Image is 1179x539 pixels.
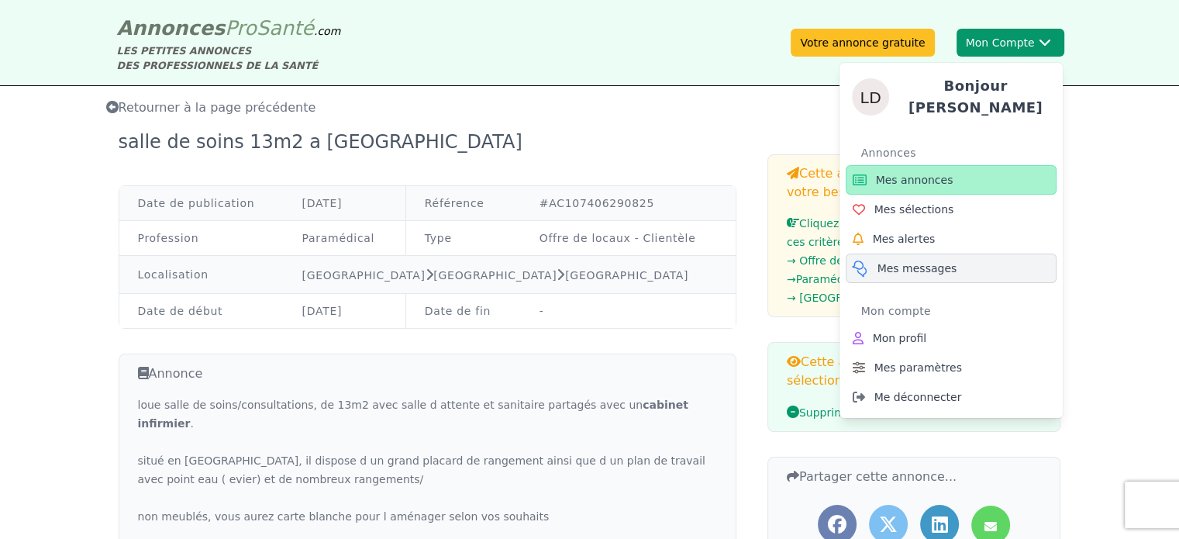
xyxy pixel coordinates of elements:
a: Votre annonce gratuite [791,29,934,57]
a: Mes sélections [846,195,1057,224]
h3: Annonce [138,364,717,383]
div: salle de soins 13m2 a [GEOGRAPHIC_DATA] [119,130,532,154]
td: Localisation [119,256,284,294]
img: Laurent [852,78,889,116]
h3: Partager cette annonce... [787,467,1042,486]
a: Mes paramètres [846,353,1057,382]
strong: cabinet [643,399,688,411]
td: Date de début [119,294,284,329]
a: Mes alertes [846,224,1057,254]
li: → Paramédical [787,270,1042,289]
span: Mon profil [873,330,927,346]
a: AnnoncesProSanté.com [117,16,341,40]
h3: Cette annonce ne correspond pas à votre besoin ? [787,164,1042,202]
a: [GEOGRAPHIC_DATA] [302,269,426,282]
td: Date de fin [405,294,520,329]
span: Retourner à la page précédente [106,100,316,115]
a: Mes messages [846,254,1057,283]
h4: Bonjour [PERSON_NAME] [901,75,1050,119]
a: [GEOGRAPHIC_DATA] [433,269,557,282]
span: Pro [225,16,257,40]
td: Profession [119,221,284,256]
h3: Cette annonce est déjà dans votre sélection! [787,352,1042,390]
td: [DATE] [284,294,406,329]
i: Retourner à la liste [106,101,119,113]
a: Mon profil [846,323,1057,353]
a: Mes annonces [846,165,1057,195]
li: → [GEOGRAPHIC_DATA], [GEOGRAPHIC_DATA] [787,289,1042,307]
td: [DATE] [284,186,406,221]
div: Mon compte [861,299,1057,323]
span: Mes alertes [873,231,936,247]
li: → Offre de locaux - Clientèle [787,251,1042,270]
div: LES PETITES ANNONCES DES PROFESSIONNELS DE LA SANTÉ [117,43,341,73]
span: Mes sélections [874,202,954,217]
span: Mes annonces [876,172,953,188]
td: - [521,294,736,329]
a: Cliquez ici pour déposer une annonce avec ces critères :→ Offre de locaux - Clientèle→Paramédical... [787,217,1042,307]
strong: infirmier [138,417,191,430]
a: [GEOGRAPHIC_DATA] [565,269,688,282]
td: Date de publication [119,186,284,221]
a: Paramédical [302,232,375,244]
span: Santé [257,16,314,40]
a: Me déconnecter [846,382,1057,412]
td: Référence [405,186,520,221]
button: Mon CompteLaurentBonjour [PERSON_NAME]AnnoncesMes annoncesMes sélectionsMes alertesMes messagesMo... [957,29,1064,57]
a: Offre de locaux - Clientèle [540,232,696,244]
span: Annonces [117,16,226,40]
td: #AC107406290825 [521,186,736,221]
span: Supprimer cette annonce ! [787,406,945,419]
span: .com [314,25,340,37]
span: Mes messages [877,261,957,276]
span: Mes paramètres [874,360,962,375]
td: Type [405,221,520,256]
div: Annonces [861,140,1057,165]
span: Me déconnecter [874,389,962,405]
